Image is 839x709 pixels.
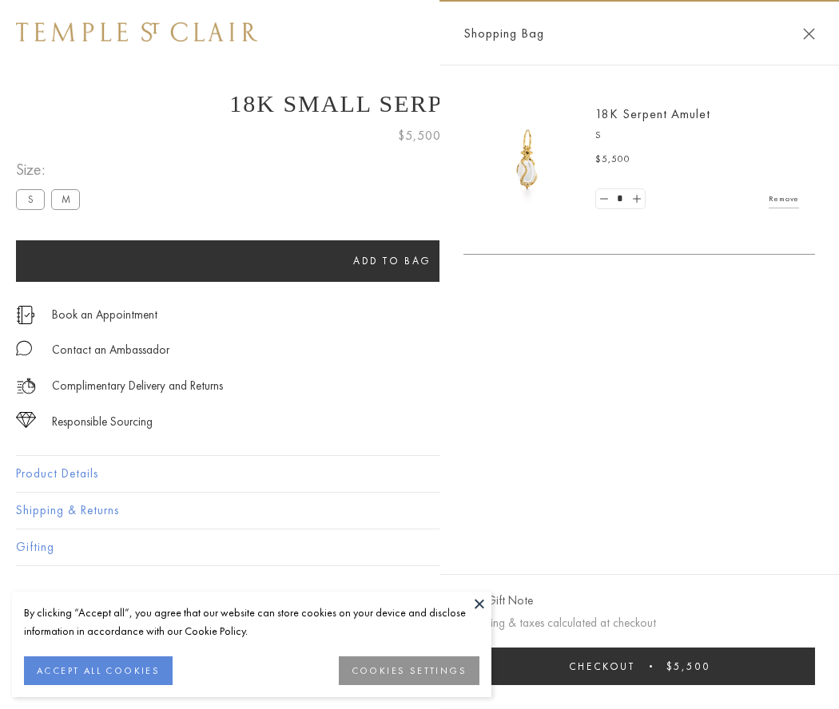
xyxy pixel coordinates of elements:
p: Shipping & taxes calculated at checkout [463,613,815,633]
span: Size: [16,156,86,183]
span: $5,500 [595,152,630,168]
p: S [595,128,799,144]
button: ACCEPT ALL COOKIES [24,656,173,685]
div: By clicking “Accept all”, you agree that our website can store cookies on your device and disclos... [24,604,479,640]
button: Product Details [16,456,823,492]
a: Set quantity to 0 [596,189,612,209]
button: Gifting [16,529,823,565]
a: 18K Serpent Amulet [595,105,710,122]
a: Book an Appointment [52,306,157,323]
img: P51836-E11SERPPV [479,112,575,208]
label: M [51,189,80,209]
button: Close Shopping Bag [803,28,815,40]
span: Shopping Bag [463,23,544,44]
div: Contact an Ambassador [52,340,169,360]
div: Responsible Sourcing [52,412,153,432]
button: Add Gift Note [463,591,533,611]
button: Shipping & Returns [16,493,823,529]
p: Complimentary Delivery and Returns [52,376,223,396]
span: $5,500 [398,125,441,146]
a: Remove [769,190,799,208]
h1: 18K Small Serpent Amulet [16,90,823,117]
button: Add to bag [16,240,769,282]
a: Set quantity to 2 [628,189,644,209]
button: Checkout $5,500 [463,648,815,685]
label: S [16,189,45,209]
img: icon_appointment.svg [16,306,35,324]
span: Checkout [569,659,635,673]
button: COOKIES SETTINGS [339,656,479,685]
span: Add to bag [353,254,431,267]
img: Temple St. Clair [16,22,257,42]
img: icon_sourcing.svg [16,412,36,428]
span: $5,500 [666,659,710,673]
img: MessageIcon-01_2.svg [16,340,32,356]
img: icon_delivery.svg [16,376,36,396]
